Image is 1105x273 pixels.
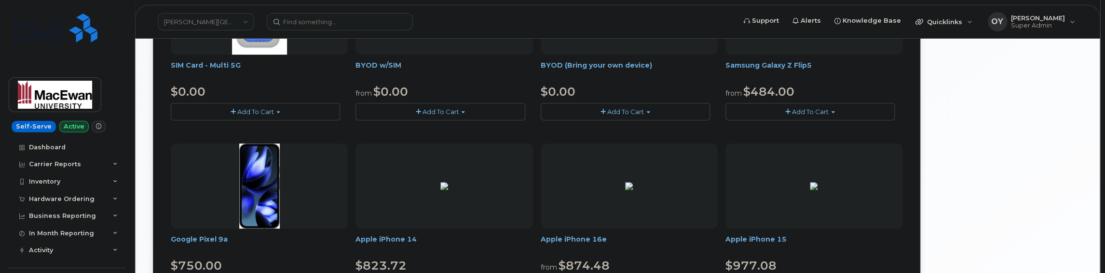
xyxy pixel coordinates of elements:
span: Quicklinks [927,18,962,26]
a: Samsung Galaxy Z Flip5 [725,61,812,70]
span: $874.48 [559,259,610,273]
a: SIM Card - Multi 5G [171,61,241,70]
button: Add To Cart [171,103,340,120]
a: Grant MacEwan University [158,13,254,30]
small: from [541,263,557,272]
span: Support [752,16,779,26]
span: Super Admin [1011,22,1065,29]
input: Find something... [267,13,413,30]
span: Add To Cart [792,108,829,115]
a: Apple iPhone 14 [355,235,417,244]
a: Apple iPhone 16e [541,235,607,244]
span: $0.00 [541,85,575,99]
small: from [725,89,742,98]
img: 96FE4D95-2934-46F2-B57A-6FE1B9896579.png [810,182,818,190]
span: $484.00 [743,85,794,99]
div: Google Pixel 9a [171,234,348,254]
a: Alerts [786,11,828,30]
img: 6598ED92-4C32-42D3-A63C-95DFAC6CCF4E.png [440,182,448,190]
div: Oleg Yaschuk [981,12,1082,31]
div: Samsung Galaxy Z Flip5 [725,60,902,80]
button: Add To Cart [355,103,525,120]
span: Add To Cart [237,108,274,115]
span: $977.08 [725,259,777,273]
div: Apple iPhone 14 [355,234,532,254]
div: Apple iPhone 16e [541,234,718,254]
span: Knowledge Base [843,16,901,26]
div: Quicklinks [909,12,979,31]
a: BYOD w/SIM [355,61,401,70]
a: BYOD (Bring your own device) [541,61,652,70]
div: BYOD w/SIM [355,60,532,80]
span: $0.00 [373,85,408,99]
span: Add To Cart [607,108,644,115]
span: Add To Cart [422,108,459,115]
a: Knowledge Base [828,11,908,30]
span: $0.00 [171,85,205,99]
span: Alerts [801,16,821,26]
span: OY [991,16,1003,28]
span: $750.00 [171,259,222,273]
a: Support [737,11,786,30]
div: SIM Card - Multi 5G [171,60,348,80]
div: Apple iPhone 15 [725,234,902,254]
span: $823.72 [355,259,407,273]
a: Apple iPhone 15 [725,235,787,244]
div: BYOD (Bring your own device) [541,60,718,80]
span: [PERSON_NAME] [1011,14,1065,22]
button: Add To Cart [541,103,710,120]
a: Google Pixel 9a [171,235,228,244]
img: Pixel_9a.png [239,144,280,229]
img: BB80DA02-9C0E-4782-AB1B-B1D93CAC2204.png [625,182,633,190]
small: from [355,89,372,98]
button: Add To Cart [725,103,895,120]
